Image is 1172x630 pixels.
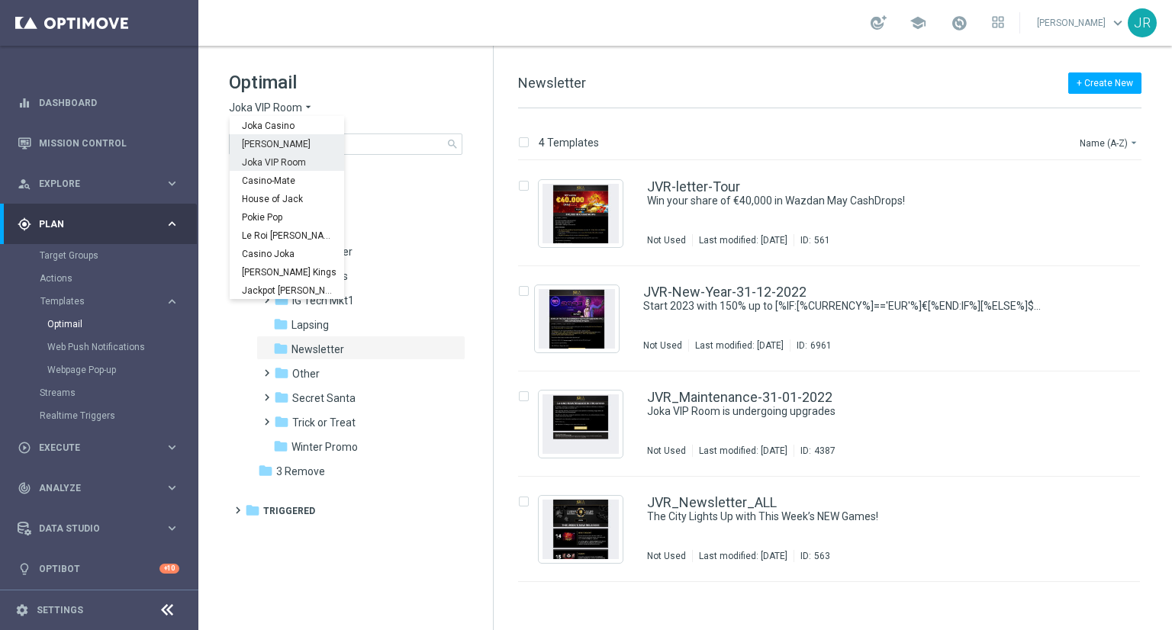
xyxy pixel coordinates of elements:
[647,509,1041,524] a: The City Lights Up with This Week’s NEW Games!
[18,82,179,123] div: Dashboard
[17,97,180,109] button: equalizer Dashboard
[165,481,179,495] i: keyboard_arrow_right
[794,234,830,246] div: ID:
[276,464,325,478] span: 3 Remove
[647,445,686,457] div: Not Used
[229,101,314,115] button: Joka VIP Room arrow_drop_down
[274,390,289,405] i: folder
[693,445,794,457] div: Last modified: [DATE]
[165,521,179,535] i: keyboard_arrow_right
[40,267,197,290] div: Actions
[17,178,180,190] button: person_search Explore keyboard_arrow_right
[1109,14,1126,31] span: keyboard_arrow_down
[17,137,180,149] button: Mission Control
[229,133,462,155] input: Search Template
[165,440,179,455] i: keyboard_arrow_right
[810,339,832,352] div: 6961
[39,443,165,452] span: Execute
[47,358,197,381] div: Webpage Pop-up
[258,463,273,478] i: folder
[40,297,165,306] div: Templates
[18,217,165,231] div: Plan
[643,339,682,352] div: Not Used
[40,410,159,422] a: Realtime Triggers
[263,504,315,518] span: Triggered
[17,563,180,575] button: lightbulb Optibot +10
[647,194,1041,208] a: Win your share of €40,000 in Wazdan May CashDrops!
[165,217,179,231] i: keyboard_arrow_right
[40,272,159,284] a: Actions
[274,365,289,381] i: folder
[18,96,31,110] i: equalizer
[40,381,197,404] div: Streams
[503,161,1169,266] div: Press SPACE to select this row.
[543,500,619,559] img: 563.jpeg
[39,484,165,493] span: Analyze
[693,234,794,246] div: Last modified: [DATE]
[18,177,165,191] div: Explore
[15,603,29,617] i: settings
[543,184,619,243] img: 561.jpeg
[814,445,836,457] div: 4387
[643,299,1041,313] a: Start 2023 with 150% up to [%IF:[%CURRENCY%]=='EUR'%]€[%END:IF%][%ELSE%]$[%END:IF%]300!
[39,548,159,589] a: Optibot
[503,266,1169,371] div: Press SPACE to select this row.
[18,217,31,231] i: gps_fixed
[39,82,179,123] a: Dashboard
[17,522,180,535] button: Data Studio keyboard_arrow_right
[39,123,179,163] a: Mission Control
[814,234,830,246] div: 561
[47,364,159,376] a: Webpage Pop-up
[446,138,459,150] span: search
[503,371,1169,477] div: Press SPACE to select this row.
[37,606,83,615] a: Settings
[17,218,180,230] button: gps_fixed Plan keyboard_arrow_right
[47,313,197,336] div: Optimail
[274,414,289,429] i: folder
[18,481,31,495] i: track_changes
[40,387,159,399] a: Streams
[814,550,830,562] div: 563
[647,391,832,404] a: JVR_Maintenance-31-01-2022
[47,341,159,353] a: Web Push Notifications
[18,481,165,495] div: Analyze
[689,339,790,352] div: Last modified: [DATE]
[790,339,832,352] div: ID:
[693,550,794,562] div: Last modified: [DATE]
[40,295,180,307] div: Templates keyboard_arrow_right
[543,394,619,454] img: 4387.jpeg
[39,179,165,188] span: Explore
[18,123,179,163] div: Mission Control
[1128,8,1157,37] div: JR
[18,548,179,589] div: Optibot
[17,482,180,494] button: track_changes Analyze keyboard_arrow_right
[647,404,1041,419] a: Joka VIP Room is undergoing upgrades
[273,341,288,356] i: folder
[647,194,1076,208] div: Win your share of €40,000 in Wazdan May CashDrops!
[291,342,344,356] span: Newsletter
[17,442,180,454] button: play_circle_outline Execute keyboard_arrow_right
[794,445,836,457] div: ID:
[292,391,356,405] span: Secret Santa
[40,290,197,381] div: Templates
[647,234,686,246] div: Not Used
[274,292,289,307] i: folder
[40,404,197,427] div: Realtime Triggers
[291,318,329,332] span: Lapsing
[503,477,1169,582] div: Press SPACE to select this row.
[40,244,197,267] div: Target Groups
[47,336,197,358] div: Web Push Notifications
[18,562,31,576] i: lightbulb
[245,503,260,518] i: folder
[229,70,462,95] h1: Optimail
[643,299,1076,313] div: Start 2023 with 150% up to [%IF:[%CURRENCY%]=='EUR'%]€[%END:IF%][%ELSE%]$[%END:IF%]300!
[1068,72,1141,94] button: + Create New
[229,101,302,115] span: Joka VIP Room
[18,441,31,455] i: play_circle_outline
